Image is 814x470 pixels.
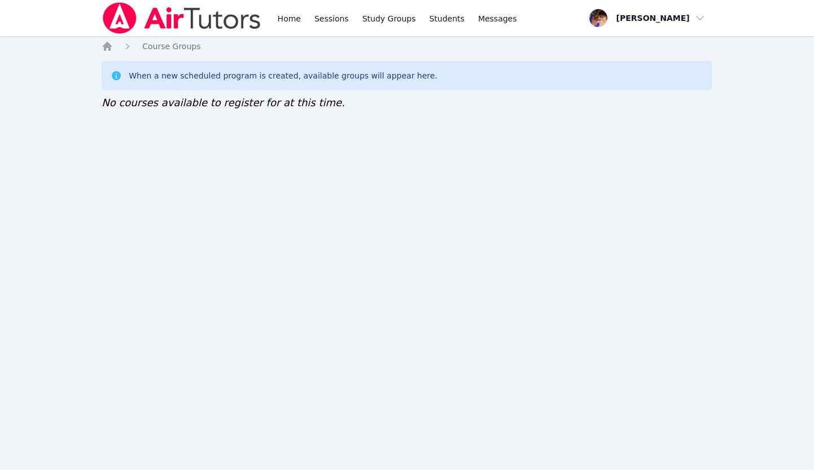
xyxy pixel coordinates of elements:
span: Messages [478,13,517,24]
a: Course Groups [142,41,200,52]
span: No courses available to register for at this time. [102,97,345,108]
img: Air Tutors [102,2,261,34]
span: Course Groups [142,42,200,51]
div: When a new scheduled program is created, available groups will appear here. [129,70,437,81]
nav: Breadcrumb [102,41,712,52]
